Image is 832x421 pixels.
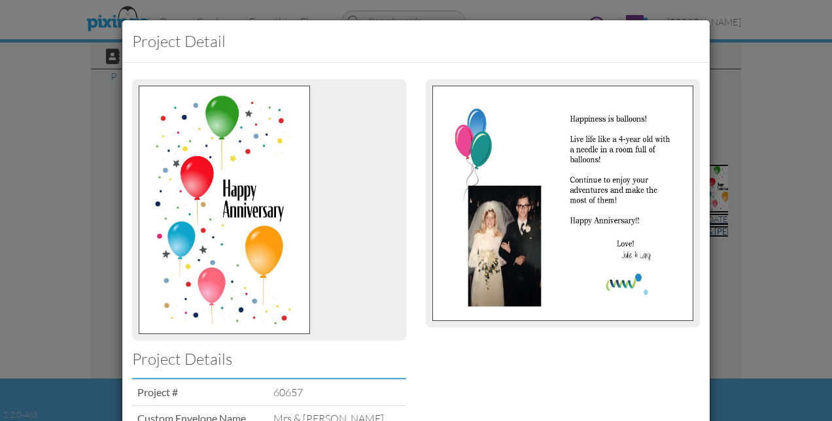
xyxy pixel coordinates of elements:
[137,386,178,398] strong: Project #
[432,86,693,321] img: 104855-2-1696873733914-6dc96652ab12995f-qa.jpg
[139,86,310,334] img: 104855-1-1696873733914-6dc96652ab12995f-qa.jpg
[132,350,396,367] h3: Project Details
[268,379,406,405] td: 60657
[132,30,700,52] h3: Project detail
